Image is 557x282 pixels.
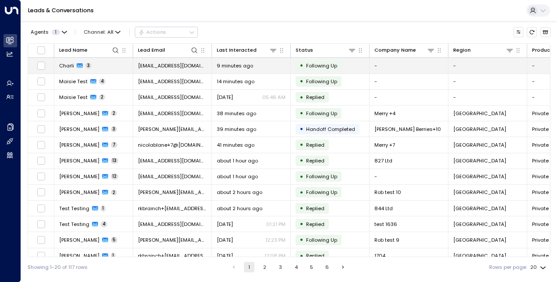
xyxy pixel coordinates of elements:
[111,158,118,164] span: 13
[138,46,198,54] div: Lead Email
[300,250,303,262] div: •
[217,141,254,148] span: 41 minutes ago
[306,157,324,164] span: Replied
[59,173,99,180] span: Nathan Haisley
[266,221,286,228] p: 01:21 PM
[265,236,286,243] p: 12:23 PM
[107,29,113,35] span: All
[81,27,123,37] button: Channel:All
[111,253,116,259] span: 1
[448,58,527,73] td: -
[306,78,337,85] span: Following Up
[37,61,46,70] span: Toggle select row
[138,252,207,259] span: rkbrainch+1704@live.co.uk
[300,155,303,166] div: •
[52,29,60,35] span: 1
[262,94,286,101] p: 05:46 AM
[59,157,99,164] span: Ranjit Kaur
[59,46,88,54] div: Lead Name
[532,46,553,54] div: Product
[489,264,527,271] label: Rows per page:
[374,189,401,196] span: Rob test 10
[59,205,89,212] span: Test Testing
[135,27,198,37] div: Button group with a nested menu
[37,236,46,244] span: Toggle select row
[138,62,207,69] span: charlilucy@aol.com
[374,110,395,117] span: Merry +4
[306,221,324,228] span: Replied
[217,46,277,54] div: Last Interacted
[37,251,46,260] span: Toggle select row
[138,29,166,35] div: Actions
[59,141,99,148] span: Nicola Merry
[217,46,257,54] div: Last Interacted
[264,252,286,259] p: 12:08 PM
[374,252,385,259] span: 1704
[37,125,46,134] span: Toggle select row
[59,94,88,101] span: Maisie Test
[37,156,46,165] span: Toggle select row
[306,94,324,101] span: Replied
[217,62,253,69] span: 9 minutes ago
[374,46,435,54] div: Company Name
[322,262,332,272] button: Go to page 6
[374,141,395,148] span: Merry +7
[111,173,118,180] span: 12
[28,7,94,14] a: Leads & Conversations
[217,78,254,85] span: 14 minutes ago
[453,46,514,54] div: Region
[453,173,506,180] span: London
[59,189,99,196] span: Robert Noguera
[453,205,506,212] span: London
[300,60,303,71] div: •
[530,262,548,273] div: 20
[300,234,303,246] div: •
[300,139,303,151] div: •
[244,262,254,272] button: page 1
[306,62,337,69] span: Following Up
[28,27,69,37] button: Agents1
[138,157,207,164] span: ranjit.uniti@outlook.com
[306,205,324,212] span: Replied
[228,262,349,272] nav: pagination navigation
[59,252,99,259] span: Ranjit Brainch
[217,173,258,180] span: about 1 hour ago
[453,126,506,133] span: London
[217,252,233,259] span: Yesterday
[300,218,303,230] div: •
[217,94,233,101] span: Aug 27, 2025
[138,189,207,196] span: robert.nogueral+10@gmail.com
[307,262,317,272] button: Go to page 5
[374,126,441,133] span: Babington's Berries+10
[540,27,550,37] button: Archived Leads
[99,94,105,100] span: 2
[300,171,303,183] div: •
[217,189,262,196] span: about 2 hours ago
[453,157,506,164] span: London
[111,142,117,148] span: 7
[527,27,537,37] span: Refresh
[59,110,99,117] span: Nicola Merry
[138,173,207,180] span: nchaisley@outlook.com
[448,90,527,105] td: -
[37,220,46,229] span: Toggle select row
[111,237,117,243] span: 5
[101,221,107,227] span: 4
[217,126,256,133] span: 39 minutes ago
[306,126,355,133] span: Handoff Completed
[306,110,337,117] span: Following Up
[37,93,46,102] span: Toggle select row
[138,78,207,85] span: maisie.king@foraspace.com
[300,123,303,135] div: •
[59,78,88,85] span: Maisie Test
[85,63,92,69] span: 3
[374,46,416,54] div: Company Name
[300,92,303,103] div: •
[138,126,207,133] span: danny.babington@yahoo.com
[217,157,258,164] span: about 1 hour ago
[59,46,120,54] div: Lead Name
[138,46,165,54] div: Lead Email
[111,110,117,116] span: 2
[291,262,301,272] button: Go to page 4
[28,264,88,271] div: Showing 1-20 of 117 rows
